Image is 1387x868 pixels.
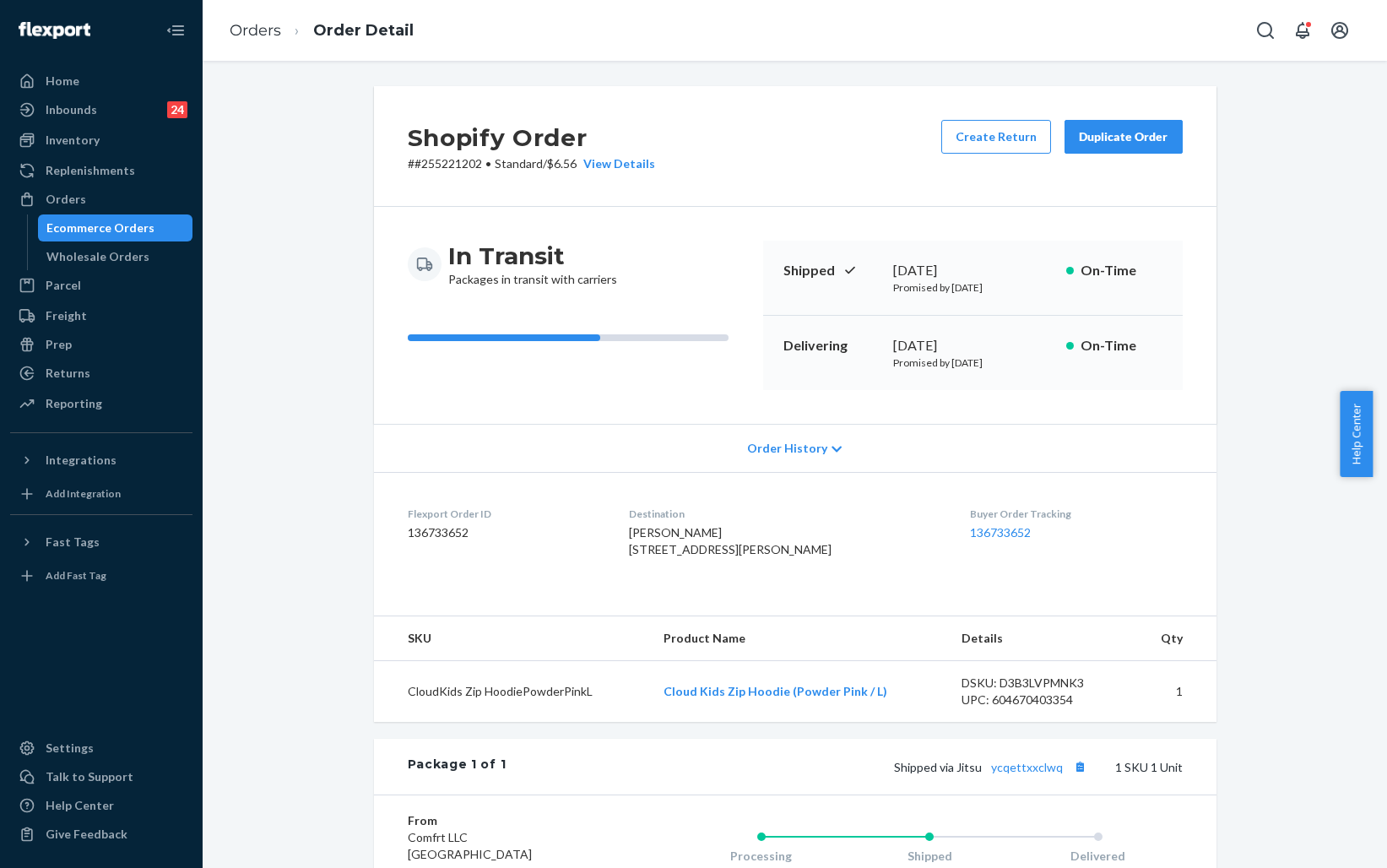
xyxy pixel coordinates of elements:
a: Add Fast Tag [10,562,192,589]
div: Ecommerce Orders [46,220,154,236]
div: Duplicate Order [1079,128,1168,145]
div: Settings [46,740,94,757]
span: Comfrt LLC [GEOGRAPHIC_DATA] [408,830,532,861]
a: Prep [10,331,192,358]
div: 24 [167,101,187,118]
div: Package 1 of 1 [408,756,507,778]
p: On-Time [1081,336,1162,355]
th: Details [948,616,1134,661]
p: Shipped [783,261,880,280]
img: Flexport logo [19,22,90,39]
div: 1 SKU 1 Unit [506,756,1182,778]
dt: Buyer Order Tracking [970,507,1183,521]
h3: In Transit [448,241,617,271]
a: Help Center [10,792,192,819]
div: Add Fast Tag [46,568,106,583]
a: Home [10,68,192,95]
a: Parcel [10,272,192,299]
iframe: Opens a widget where you can chat to one of our agents [1280,817,1370,860]
button: Open Search Box [1249,14,1282,47]
div: Prep [46,336,72,353]
div: Inbounds [46,101,97,118]
div: [DATE] [893,261,1053,280]
a: Add Integration [10,480,192,507]
a: Freight [10,302,192,329]
div: Fast Tags [46,534,100,551]
button: Help Center [1340,391,1373,477]
a: Wholesale Orders [38,243,193,270]
td: 1 [1134,661,1216,723]
span: Standard [495,156,543,171]
button: View Details [577,155,655,172]
div: Give Feedback [46,826,127,843]
dt: Flexport Order ID [408,507,603,521]
a: Replenishments [10,157,192,184]
a: Returns [10,360,192,387]
div: Integrations [46,452,116,469]
p: # #255221202 / $6.56 [408,155,655,172]
p: Delivering [783,336,880,355]
div: Returns [46,365,90,382]
button: Duplicate Order [1065,120,1183,154]
p: On-Time [1081,261,1162,280]
h2: Shopify Order [408,120,655,155]
th: SKU [374,616,650,661]
a: Orders [10,186,192,213]
div: Talk to Support [46,768,133,785]
div: Packages in transit with carriers [448,241,617,288]
div: Parcel [46,277,81,294]
dt: Destination [629,507,943,521]
div: Orders [46,191,86,208]
div: Delivered [1014,848,1183,865]
button: Close Navigation [159,14,192,47]
a: Inventory [10,127,192,154]
th: Product Name [650,616,949,661]
button: Create Return [941,120,1051,154]
span: Shipped via Jitsu [894,760,1092,774]
div: Inventory [46,132,100,149]
a: Settings [10,735,192,762]
button: Open account menu [1323,14,1357,47]
div: Add Integration [46,486,121,501]
a: Order Detail [313,21,414,40]
a: Reporting [10,390,192,417]
span: • [485,156,491,171]
div: Home [46,73,79,90]
a: Inbounds24 [10,96,192,123]
button: Give Feedback [10,821,192,848]
div: Help Center [46,797,114,814]
dd: 136733652 [408,524,603,541]
span: Order History [747,440,827,457]
p: Promised by [DATE] [893,280,1053,295]
div: Reporting [46,395,102,412]
th: Qty [1134,616,1216,661]
div: DSKU: D3B3LVPMNK3 [962,675,1120,692]
div: Processing [677,848,846,865]
button: Copy tracking number [1070,756,1092,778]
button: Open notifications [1286,14,1319,47]
button: Integrations [10,447,192,474]
div: Shipped [845,848,1014,865]
div: UPC: 604670403354 [962,692,1120,708]
ol: breadcrumbs [216,6,427,56]
div: Freight [46,307,87,324]
td: CloudKids Zip HoodiePowderPinkL [374,661,650,723]
a: Ecommerce Orders [38,214,193,241]
a: Orders [230,21,281,40]
button: Fast Tags [10,529,192,556]
div: Replenishments [46,162,135,179]
a: ycqettxxclwq [991,760,1063,774]
a: 136733652 [970,525,1031,540]
button: Talk to Support [10,763,192,790]
div: Wholesale Orders [46,248,149,265]
span: [PERSON_NAME] [STREET_ADDRESS][PERSON_NAME] [629,525,832,556]
p: Promised by [DATE] [893,355,1053,370]
a: Cloud Kids Zip Hoodie (Powder Pink / L) [664,684,887,698]
dt: From [408,812,610,829]
div: [DATE] [893,336,1053,355]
